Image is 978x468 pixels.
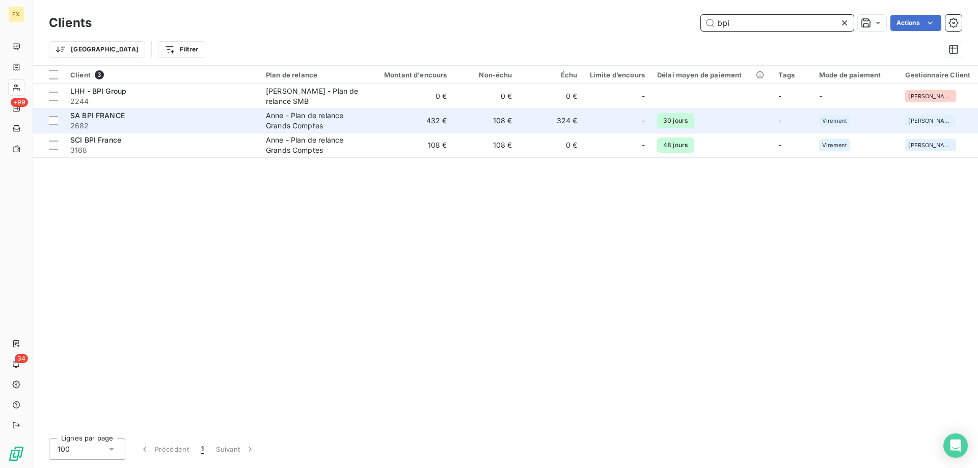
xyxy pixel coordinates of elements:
td: 432 € [366,108,453,133]
span: Virement [822,118,847,124]
span: 100 [58,444,70,454]
span: SCI BPI France [70,135,121,144]
td: 108 € [453,108,519,133]
h3: Clients [49,14,92,32]
span: 48 jours [657,137,694,153]
button: Précédent [133,438,195,460]
td: 0 € [366,84,453,108]
span: - [778,92,781,100]
div: Montant d'encours [372,71,447,79]
span: SA BPI FRANCE [70,111,125,120]
div: Délai moyen de paiement [657,71,766,79]
div: Anne - Plan de relance Grands Comptes [266,135,360,155]
td: 0 € [519,84,584,108]
button: Actions [890,15,941,31]
td: 108 € [366,133,453,157]
span: - [642,91,645,101]
span: [PERSON_NAME][EMAIL_ADDRESS][DOMAIN_NAME] [908,142,953,148]
span: +99 [11,98,28,107]
div: [PERSON_NAME] - Plan de relance SMB [266,86,360,106]
div: Limite d’encours [590,71,645,79]
button: Filtrer [158,41,205,58]
span: - [778,141,781,149]
div: Plan de relance [266,71,360,79]
td: 108 € [453,133,519,157]
span: LHH - BPI Group [70,87,126,95]
span: Virement [822,142,847,148]
img: Logo LeanPay [8,446,24,462]
button: 1 [195,438,210,460]
span: [PERSON_NAME][EMAIL_ADDRESS][DOMAIN_NAME] [908,118,953,124]
span: 34 [15,354,28,363]
span: - [642,116,645,126]
span: 30 jours [657,113,694,128]
button: [GEOGRAPHIC_DATA] [49,41,145,58]
span: Client [70,71,91,79]
span: - [642,140,645,150]
button: Suivant [210,438,261,460]
span: - [778,116,781,125]
span: 2682 [70,121,254,131]
div: Open Intercom Messenger [943,433,968,458]
span: 3 [95,70,104,79]
span: 3168 [70,145,254,155]
span: [PERSON_NAME][EMAIL_ADDRESS][DOMAIN_NAME] [908,93,953,99]
div: Anne - Plan de relance Grands Comptes [266,111,360,131]
span: 2244 [70,96,254,106]
input: Rechercher [701,15,854,31]
div: Échu [525,71,578,79]
div: EX [8,6,24,22]
div: Mode de paiement [819,71,893,79]
span: - [819,92,822,100]
span: 1 [201,444,204,454]
div: Tags [778,71,807,79]
td: 0 € [519,133,584,157]
div: Non-échu [459,71,512,79]
td: 0 € [453,84,519,108]
td: 324 € [519,108,584,133]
